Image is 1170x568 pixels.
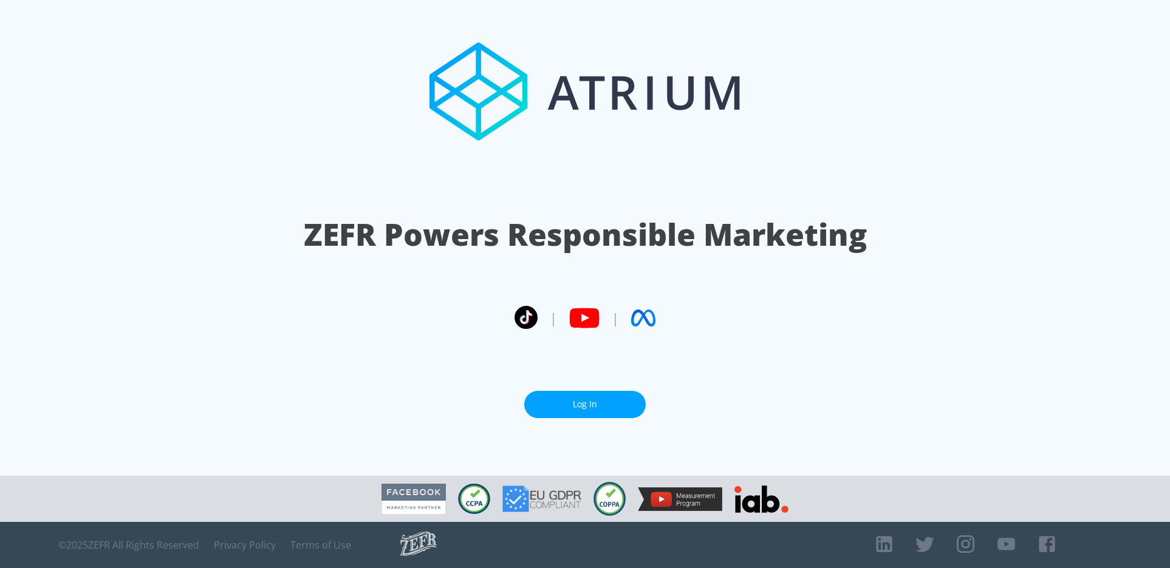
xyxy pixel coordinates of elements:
span: © 2025 ZEFR All Rights Reserved [58,539,199,551]
img: CCPA Compliant [458,484,490,514]
a: Terms of Use [290,539,351,551]
h1: ZEFR Powers Responsible Marketing [304,214,867,255]
a: Log In [524,391,646,418]
img: YouTube Measurement Program [638,487,722,511]
img: GDPR Compliant [502,485,581,512]
span: | [612,309,619,327]
a: Privacy Policy [214,539,276,551]
img: Facebook Marketing Partner [381,484,446,515]
span: | [550,309,557,327]
img: IAB [734,485,789,513]
img: COPPA Compliant [594,482,626,516]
